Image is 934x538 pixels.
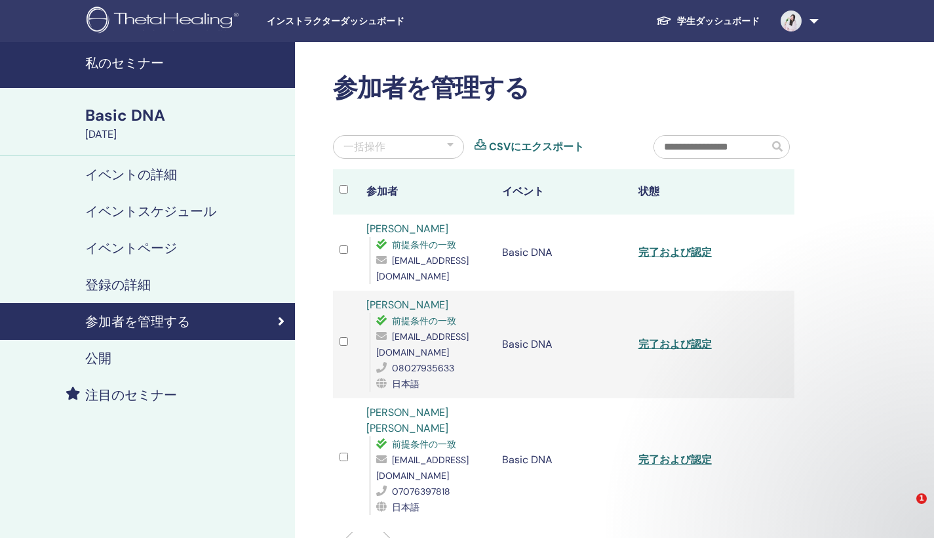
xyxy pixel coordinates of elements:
[85,104,287,127] div: Basic DNA
[392,501,419,513] span: 日本語
[360,169,496,215] th: 参加者
[333,73,794,104] h2: 参加者を管理する
[85,55,287,71] h4: 私のセミナー
[496,291,631,398] td: Basic DNA
[638,337,712,351] a: 完了および認定
[85,240,177,256] h4: イベントページ
[632,169,768,215] th: 状態
[489,139,584,155] a: CSVにエクスポート
[392,438,456,450] span: 前提条件の一致
[656,15,672,26] img: graduation-cap-white.svg
[85,314,190,329] h4: 参加者を管理する
[85,350,111,366] h4: 公開
[392,378,419,390] span: 日本語
[85,167,177,182] h4: イベントの詳細
[77,104,295,142] a: Basic DNA[DATE]
[85,387,177,403] h4: 注目のセミナー
[392,362,454,374] span: 08027935633
[496,398,631,522] td: Basic DNA
[376,255,469,282] span: [EMAIL_ADDRESS][DOMAIN_NAME]
[85,277,151,293] h4: 登録の詳細
[392,486,450,497] span: 07076397818
[638,453,712,466] a: 完了および認定
[366,222,448,236] a: [PERSON_NAME]
[376,454,469,482] span: [EMAIL_ADDRESS][DOMAIN_NAME]
[496,169,631,215] th: イベント
[889,493,921,525] iframe: Intercom live chat
[85,127,287,142] div: [DATE]
[267,14,463,28] span: インストラクターダッシュボード
[781,10,802,31] img: default.jpg
[85,203,216,219] h4: イベントスケジュール
[638,245,712,259] a: 完了および認定
[343,139,385,155] div: 一括操作
[496,215,631,291] td: Basic DNA
[646,9,770,33] a: 学生ダッシュボード
[392,315,456,327] span: 前提条件の一致
[366,405,448,435] a: [PERSON_NAME] [PERSON_NAME]
[87,7,243,36] img: logo.png
[916,493,927,504] span: 1
[376,331,469,358] span: [EMAIL_ADDRESS][DOMAIN_NAME]
[392,239,456,251] span: 前提条件の一致
[366,298,448,312] a: [PERSON_NAME]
